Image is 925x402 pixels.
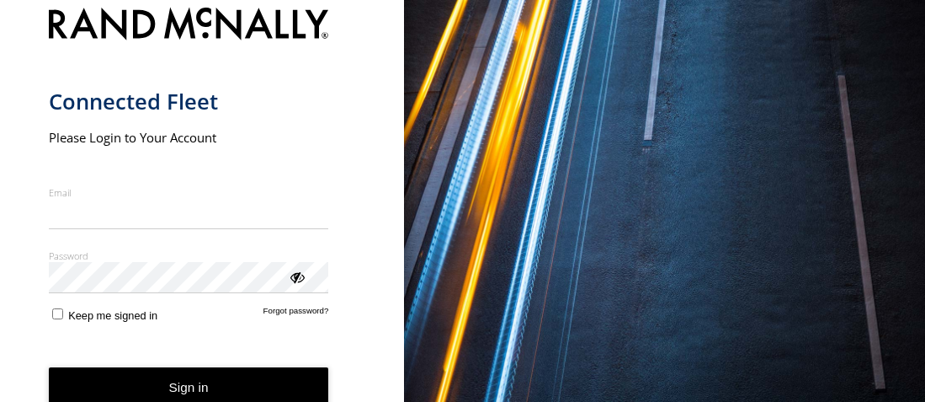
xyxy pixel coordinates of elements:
h2: Please Login to Your Account [49,129,329,146]
span: Keep me signed in [68,309,157,322]
img: Rand McNally [49,4,329,47]
label: Email [49,186,329,199]
div: ViewPassword [288,268,305,285]
label: Password [49,249,329,262]
a: Forgot password? [263,306,329,322]
h1: Connected Fleet [49,88,329,115]
input: Keep me signed in [52,308,63,319]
